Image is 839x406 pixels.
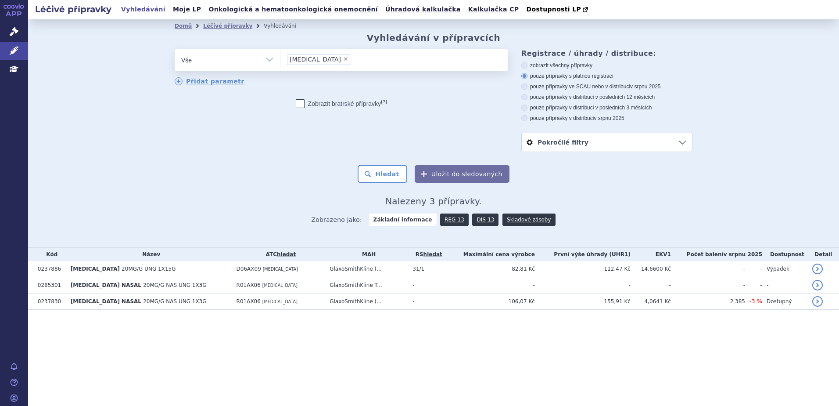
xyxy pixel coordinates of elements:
td: 106,07 Kč [445,294,535,310]
button: Uložit do sledovaných [415,165,509,183]
span: Zobrazeno jako: [311,214,362,226]
span: 20MG/G NAS UNG 1X3G [143,298,206,304]
td: GlaxoSmithKline (... [325,294,408,310]
th: RS [408,248,445,261]
td: 2 385 [671,294,745,310]
span: [MEDICAL_DATA] [262,299,298,304]
strong: Základní informace [369,214,437,226]
a: Domů [175,23,192,29]
span: Dostupnosti LP [526,6,581,13]
h2: Vyhledávání v přípravcích [367,33,501,43]
a: hledat [423,251,442,257]
td: 14,6600 Kč [631,261,671,277]
a: Moje LP [170,4,204,15]
td: 0285301 [33,277,66,294]
td: - [408,294,445,310]
td: 155,91 Kč [535,294,631,310]
label: zobrazit všechny přípravky [521,62,692,69]
th: První výše úhrady (UHR1) [535,248,631,261]
td: - [671,261,745,277]
th: Detail [808,248,839,261]
span: D06AX09 [237,266,261,272]
span: -3 % [749,298,762,304]
span: [MEDICAL_DATA] NASAL [71,298,141,304]
a: detail [812,264,823,274]
span: Nalezeny 3 přípravky. [385,196,482,207]
span: [MEDICAL_DATA] [262,283,298,288]
span: [MEDICAL_DATA] [263,267,298,272]
label: pouze přípravky v distribuci v posledních 12 měsících [521,94,692,101]
a: REG-13 [440,214,469,226]
span: 31/1 [412,266,424,272]
td: 0237886 [33,261,66,277]
td: Výpadek [762,261,808,277]
label: pouze přípravky v distribuci [521,115,692,122]
span: R01AX06 [237,282,261,288]
input: [MEDICAL_DATA] [353,54,358,65]
td: - [445,277,535,294]
a: Kalkulačka CP [466,4,522,15]
a: hledat [277,251,296,257]
span: v srpnu 2025 [724,251,762,257]
a: Vyhledávání [118,4,168,15]
td: 4,0641 Kč [631,294,671,310]
td: GlaxoSmithKline (... [325,261,408,277]
a: Léčivé přípravky [203,23,252,29]
label: Zobrazit bratrské přípravky [296,99,387,108]
td: 0237830 [33,294,66,310]
th: Dostupnost [762,248,808,261]
td: - [745,261,762,277]
th: Maximální cena výrobce [445,248,535,261]
td: - [745,277,762,294]
td: 82,81 Kč [445,261,535,277]
a: Pokročilé filtry [522,133,692,152]
span: R01AX06 [237,298,261,304]
span: [MEDICAL_DATA] [290,56,341,62]
th: EKV1 [631,248,671,261]
th: Kód [33,248,66,261]
a: Úhradová kalkulačka [383,4,463,15]
a: Onkologická a hematoonkologická onemocnění [206,4,380,15]
span: × [343,56,348,62]
label: pouze přípravky v distribuci v posledních 3 měsících [521,104,692,111]
span: [MEDICAL_DATA] NASAL [71,282,141,288]
a: Skladové zásoby [502,214,555,226]
span: v srpnu 2025 [594,115,624,121]
td: GlaxoSmithKline T... [325,277,408,294]
button: Hledat [358,165,407,183]
abbr: (?) [381,99,387,105]
td: Dostupný [762,294,808,310]
th: MAH [325,248,408,261]
a: Přidat parametr [175,77,244,85]
h3: Registrace / úhrady / distribuce: [521,49,692,58]
h2: Léčivé přípravky [28,3,118,15]
a: detail [812,280,823,290]
td: - [408,277,445,294]
a: DIS-13 [472,214,498,226]
span: v srpnu 2025 [630,83,660,90]
li: Vyhledávání [264,19,308,33]
td: - [671,277,745,294]
a: detail [812,296,823,307]
th: ATC [232,248,326,261]
td: - [535,277,631,294]
th: Počet balení [671,248,762,261]
td: 112,47 Kč [535,261,631,277]
span: 20MG/G UNG 1X15G [122,266,176,272]
td: - [762,277,808,294]
td: - [631,277,671,294]
span: [MEDICAL_DATA] [71,266,120,272]
label: pouze přípravky s platnou registrací [521,72,692,80]
label: pouze přípravky ve SCAU nebo v distribuci [521,83,692,90]
span: 20MG/G NAS UNG 1X3G [143,282,206,288]
th: Název [66,248,232,261]
a: Dostupnosti LP [523,4,592,16]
